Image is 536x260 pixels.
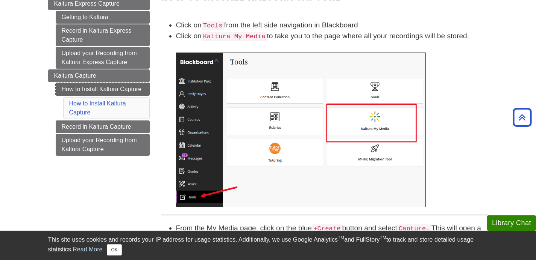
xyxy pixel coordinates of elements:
[202,21,224,30] code: Tools
[487,215,536,231] button: Library Chat
[56,83,150,96] a: How to Install Kaltura Capture
[176,223,488,245] li: From the My Media page, click on the blue button and select This will open a page where you can d...
[56,24,150,46] a: Record in Kaltura Express Capture
[48,69,150,82] a: Kaltura Capture
[380,235,386,240] sup: TM
[54,0,120,7] span: Kaltura Express Capture
[56,134,150,156] a: Upload your Recording from Kaltura Capture
[312,224,342,233] code: +Create
[202,32,267,41] code: Kaltura My Media
[176,53,426,207] img: blackboard tools
[107,244,121,255] button: Close
[48,235,488,255] div: This site uses cookies and records your IP address for usage statistics. Additionally, we use Goo...
[510,112,534,122] a: Back to Top
[176,20,488,31] li: Click on from the left side navigation in Blackboard
[56,120,150,133] a: Record in Kaltura Capture
[176,31,488,207] li: Click on to take you to the page where all your recordings will be stored.
[69,100,126,116] a: How to Install Kaltura Capture
[56,11,150,24] a: Getting to Kaltura
[73,246,102,252] a: Read More
[56,47,150,69] a: Upload your Recording from Kaltura Express Capture
[338,235,344,240] sup: TM
[397,224,431,233] code: Capture.
[54,72,96,79] span: Kaltura Capture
